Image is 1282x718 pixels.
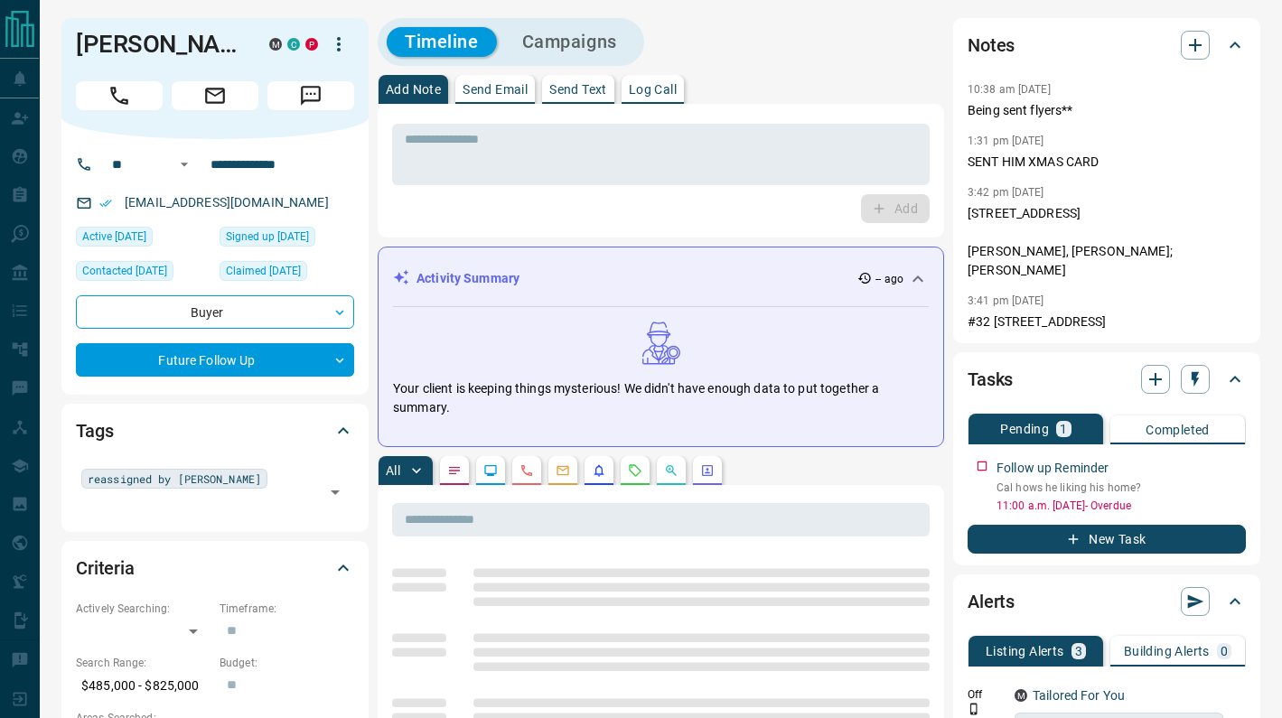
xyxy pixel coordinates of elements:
[463,83,528,96] p: Send Email
[76,81,163,110] span: Call
[447,463,462,478] svg: Notes
[220,227,354,252] div: Sat Jul 02 2022
[393,262,929,295] div: Activity Summary-- ago
[1221,645,1228,657] p: 0
[997,459,1109,478] p: Follow up Reminder
[125,195,329,210] a: [EMAIL_ADDRESS][DOMAIN_NAME]
[305,38,318,51] div: property.ca
[968,686,1004,703] p: Off
[76,546,354,590] div: Criteria
[968,23,1246,67] div: Notes
[82,228,146,246] span: Active [DATE]
[968,525,1246,554] button: New Task
[416,269,519,288] p: Activity Summary
[968,580,1246,623] div: Alerts
[968,587,1015,616] h2: Alerts
[269,38,282,51] div: mrloft.ca
[76,416,113,445] h2: Tags
[1033,688,1125,703] a: Tailored For You
[504,27,635,57] button: Campaigns
[968,312,1246,331] p: #32 [STREET_ADDRESS]
[968,365,1013,394] h2: Tasks
[76,295,354,329] div: Buyer
[968,83,1051,96] p: 10:38 am [DATE]
[556,463,570,478] svg: Emails
[968,135,1044,147] p: 1:31 pm [DATE]
[323,480,348,505] button: Open
[628,463,642,478] svg: Requests
[220,261,354,286] div: Tue Oct 17 2023
[1146,424,1210,436] p: Completed
[997,498,1246,514] p: 11:00 a.m. [DATE] - Overdue
[88,470,261,488] span: reassigned by [PERSON_NAME]
[968,31,1015,60] h2: Notes
[968,153,1246,172] p: SENT HIM XMAS CARD
[549,83,607,96] p: Send Text
[76,671,211,701] p: $485,000 - $825,000
[76,601,211,617] p: Actively Searching:
[875,271,903,287] p: -- ago
[172,81,258,110] span: Email
[1000,423,1049,435] p: Pending
[226,262,301,280] span: Claimed [DATE]
[76,261,211,286] div: Fri Sep 05 2025
[519,463,534,478] svg: Calls
[220,601,354,617] p: Timeframe:
[76,554,135,583] h2: Criteria
[997,480,1246,496] p: Cal hows he liking his home?
[664,463,678,478] svg: Opportunities
[387,27,497,57] button: Timeline
[1015,689,1027,702] div: mrloft.ca
[76,227,211,252] div: Sat Sep 16 2023
[386,464,400,477] p: All
[1124,645,1210,657] p: Building Alerts
[393,379,929,417] p: Your client is keeping things mysterious! We didn't have enough data to put together a summary.
[76,30,242,59] h1: [PERSON_NAME]
[968,186,1044,199] p: 3:42 pm [DATE]
[1060,423,1067,435] p: 1
[986,645,1064,657] p: Listing Alerts
[968,358,1246,401] div: Tasks
[173,154,195,175] button: Open
[968,703,980,715] svg: Push Notification Only
[968,101,1246,120] p: Being sent flyers**
[483,463,498,478] svg: Lead Browsing Activity
[700,463,715,478] svg: Agent Actions
[1075,645,1082,657] p: 3
[99,197,112,210] svg: Email Verified
[386,83,441,96] p: Add Note
[226,228,309,246] span: Signed up [DATE]
[287,38,300,51] div: condos.ca
[76,655,211,671] p: Search Range:
[592,463,606,478] svg: Listing Alerts
[220,655,354,671] p: Budget:
[968,204,1246,280] p: [STREET_ADDRESS] [PERSON_NAME], [PERSON_NAME]; [PERSON_NAME]
[82,262,167,280] span: Contacted [DATE]
[267,81,354,110] span: Message
[968,294,1044,307] p: 3:41 pm [DATE]
[76,343,354,377] div: Future Follow Up
[76,409,354,452] div: Tags
[629,83,677,96] p: Log Call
